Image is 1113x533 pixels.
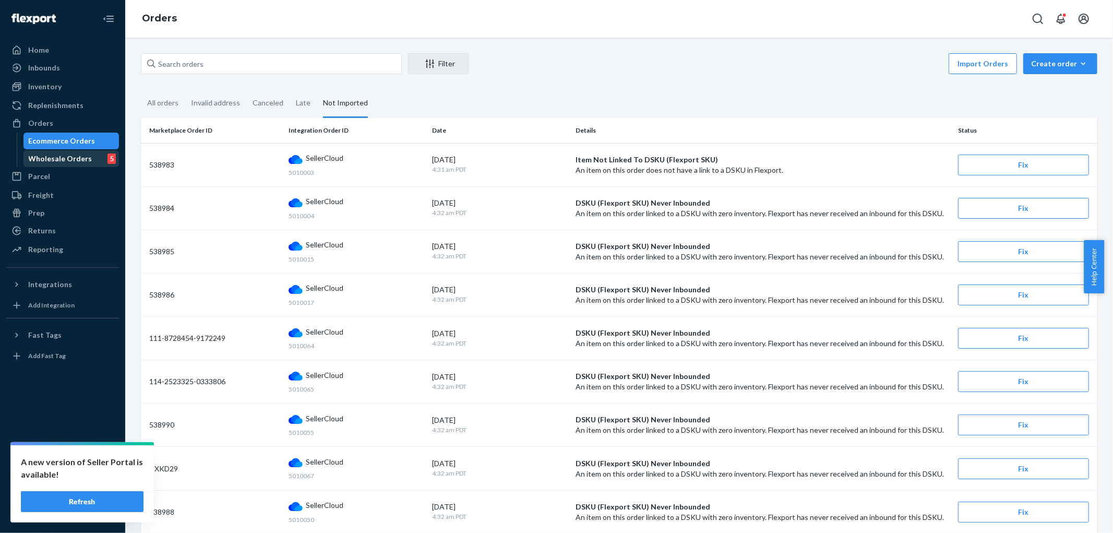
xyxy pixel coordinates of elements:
span: SellerCloud [306,370,343,381]
a: Returns [6,222,119,239]
a: Replenishments [6,97,119,114]
div: Invalid address [191,89,240,116]
p: DSKU (Flexport SKU) Never Inbounded [576,198,950,208]
button: Integrations [6,276,119,293]
div: [DATE] [432,328,567,339]
button: Refresh [21,491,143,512]
div: 5010004 [289,211,424,220]
button: Fix [958,285,1089,305]
div: 4:32 am PDT [432,295,567,305]
div: 4:32 am PDT [432,382,567,392]
div: Late [296,89,310,116]
div: 4:31 am PDT [432,165,567,175]
input: Search orders [141,53,402,74]
p: DSKU (Flexport SKU) Never Inbounded [576,371,950,382]
div: 5010050 [289,515,424,524]
div: Ecommerce Orders [29,136,95,146]
button: Fix [958,155,1089,175]
button: Fix [958,198,1089,219]
div: Parcel [28,171,50,182]
th: Date [428,118,571,143]
button: Help Center [1084,240,1104,293]
p: DSKU (Flexport SKU) Never Inbounded [576,285,950,295]
div: Add Fast Tag [28,351,66,360]
a: Add Integration [6,297,119,314]
div: [DATE] [432,502,567,512]
button: Import Orders [949,53,1017,74]
button: Close Navigation [98,8,119,29]
a: Wholesale Orders5 [23,150,119,167]
p: DSKU (Flexport SKU) Never Inbounded [576,328,950,338]
div: 538984 [149,203,280,214]
p: An item on this order linked to a DSKU with zero inventory. Flexport has never received an inboun... [576,338,950,349]
div: Prep [28,208,44,218]
div: Orders [28,118,53,128]
p: DSKU (Flexport SKU) Never Inbounded [576,241,950,252]
ol: breadcrumbs [134,4,185,34]
div: Create order [1031,58,1090,69]
a: Freight [6,187,119,204]
button: Open Search Box [1027,8,1048,29]
a: Reporting [6,241,119,258]
span: SellerCloud [306,283,343,293]
div: Filter [409,58,468,69]
th: Details [571,118,954,143]
a: Parcel [6,168,119,185]
a: Inbounds [6,60,119,76]
button: Fix [958,414,1089,435]
a: Add Fast Tag [6,348,119,364]
button: Fix [958,502,1089,523]
span: SellerCloud [306,457,343,467]
p: An item on this order linked to a DSKU with zero inventory. Flexport has never received an inboun... [576,252,950,262]
span: SellerCloud [306,500,343,511]
button: Open notifications [1050,8,1071,29]
p: DSKU (Flexport SKU) Never Inbounded [576,502,950,512]
div: Inbounds [28,63,60,73]
div: 538985 [149,246,280,257]
div: Add Integration [28,301,75,310]
button: Fix [958,458,1089,479]
div: 5010067 [289,471,424,480]
p: DSKU (Flexport SKU) Never Inbounded [576,414,950,425]
div: 5010065 [289,385,424,394]
div: [DATE] [432,198,567,208]
span: SellerCloud [306,196,343,207]
a: Home [6,42,119,58]
th: Integration Order ID [284,118,428,143]
div: 538983 [149,160,280,170]
a: Ecommerce Orders [23,133,119,149]
span: SellerCloud [306,153,343,163]
span: SellerCloud [306,240,343,250]
div: Replenishments [28,100,83,111]
div: Fast Tags [28,330,62,340]
div: 5010064 [289,341,424,350]
a: Orders [142,13,177,24]
a: Orders [6,115,119,132]
button: Fix [958,371,1089,392]
p: Item Not Linked To DSKU (Flexport SKU) [576,155,950,165]
div: [DATE] [432,415,567,425]
div: 111-8728454-9172249 [149,333,280,344]
p: An item on this order linked to a DSKU with zero inventory. Flexport has never received an inboun... [576,512,950,523]
div: Reporting [28,244,63,255]
div: 4:32 am PDT [432,252,567,262]
div: 5010017 [289,298,424,307]
p: An item on this order linked to a DSKU with zero inventory. Flexport has never received an inboun... [576,425,950,435]
a: Help Center [6,486,119,503]
th: Marketplace Order ID [141,118,284,143]
div: 4:32 am PDT [432,512,567,522]
span: SellerCloud [306,327,343,337]
p: An item on this order does not have a link to a DSKU in Flexport. [576,165,950,175]
div: 5010015 [289,255,424,264]
div: 4:32 am PDT [432,208,567,218]
button: Filter [408,53,469,74]
button: Give Feedback [6,504,119,520]
button: Fix [958,328,1089,349]
div: 5010055 [289,428,424,437]
div: [DATE] [432,241,567,252]
a: Inventory [6,78,119,95]
div: 4:32 am PDT [432,425,567,435]
a: Prep [6,205,119,221]
div: 538988 [149,507,280,517]
div: Freight [28,190,54,200]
